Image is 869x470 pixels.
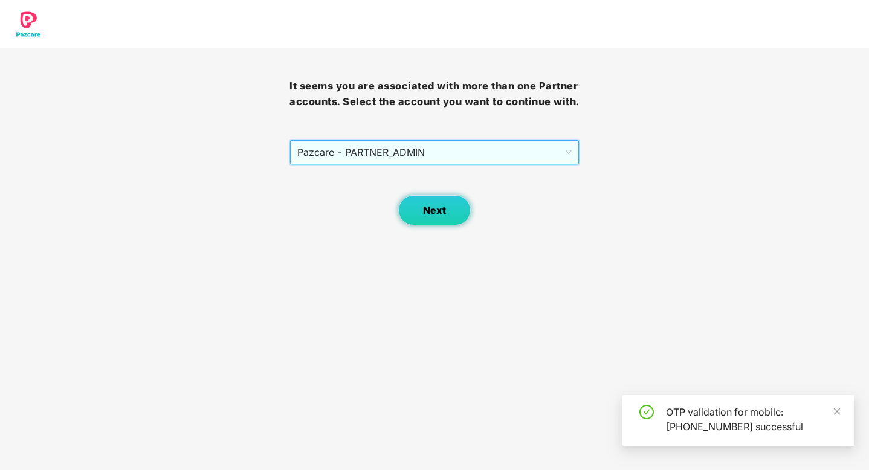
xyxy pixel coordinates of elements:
span: check-circle [639,405,654,419]
span: Pazcare - PARTNER_ADMIN [297,141,571,164]
span: Next [423,205,446,216]
div: OTP validation for mobile: [PHONE_NUMBER] successful [666,405,840,434]
button: Next [398,195,471,225]
span: close [833,407,841,416]
h3: It seems you are associated with more than one Partner accounts. Select the account you want to c... [289,79,579,109]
